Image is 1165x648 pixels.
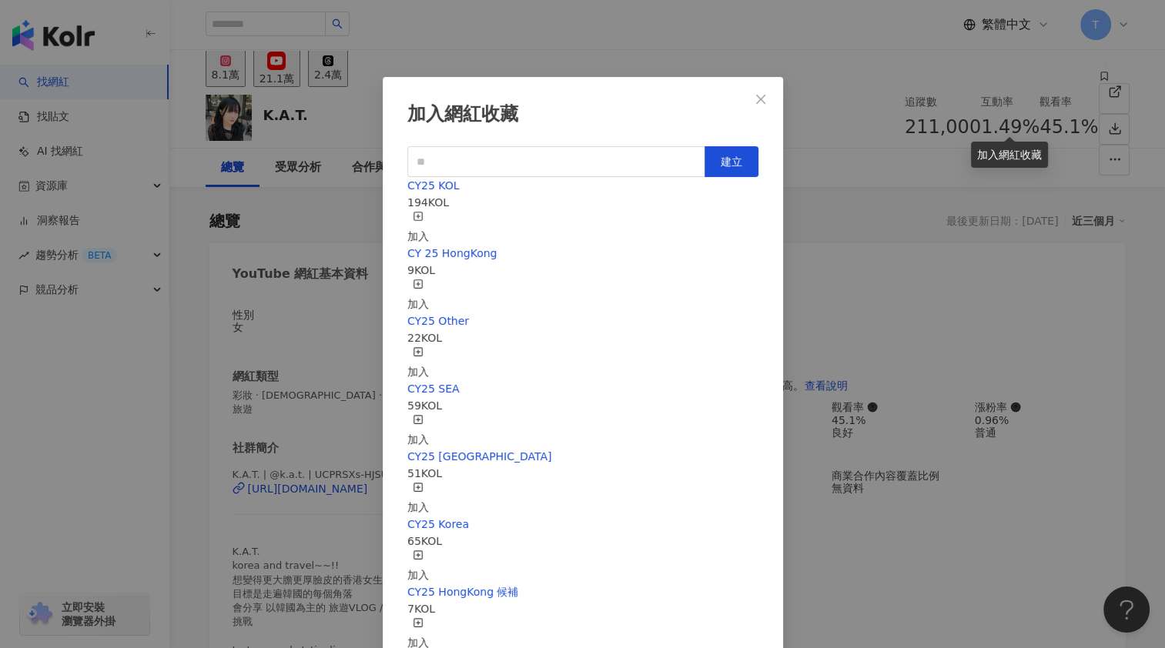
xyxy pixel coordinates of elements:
div: 22 KOL [407,329,758,346]
button: 加入 [407,414,429,448]
button: Close [745,84,776,115]
a: CY 25 HongKong [407,247,497,259]
div: 加入網紅收藏 [407,102,758,128]
button: 加入 [407,346,429,380]
div: 59 KOL [407,397,758,414]
button: 加入 [407,482,429,516]
button: 加入 [407,279,429,312]
button: 加入 [407,211,429,245]
div: 194 KOL [407,194,758,211]
a: CY25 [GEOGRAPHIC_DATA] [407,450,552,463]
a: CY25 SEA [407,382,460,395]
a: CY25 KOL [407,179,460,192]
div: 51 KOL [407,465,758,482]
span: close [755,93,767,105]
a: CY25 Korea [407,518,469,530]
span: 建立 [721,155,742,168]
a: CY25 Other [407,315,469,327]
button: 建立 [705,146,758,177]
a: CY25 HongKong 候補 [407,586,518,598]
div: 7 KOL [407,600,758,617]
button: 加入 [407,549,429,583]
div: 65 KOL [407,533,758,549]
div: 9 KOL [407,262,758,279]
